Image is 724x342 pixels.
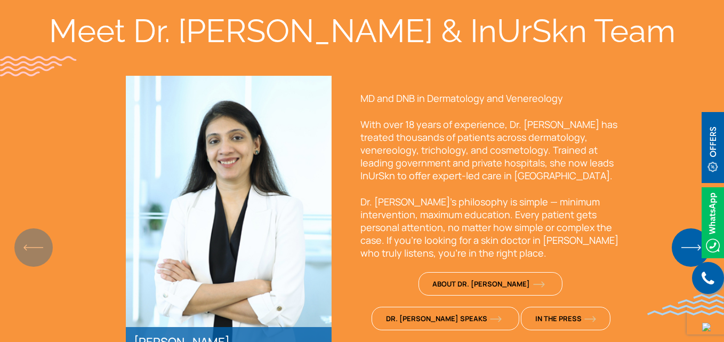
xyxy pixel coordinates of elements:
img: BlueNextArrow [672,228,710,267]
span: About Dr. [PERSON_NAME] [432,279,544,289]
p: With over 18 years of experience, Dr. [PERSON_NAME] has treated thousands of patients across derm... [360,118,622,182]
img: bluewave [647,294,724,315]
span: Dr. [PERSON_NAME] Speaks [386,314,502,323]
div: Next slide [683,236,698,259]
img: Whatsappicon [702,187,724,258]
a: About Dr. [PERSON_NAME]orange-arrow [418,272,562,296]
img: up-blue-arrow.svg [702,323,711,331]
a: Whatsappicon [702,216,724,227]
a: Dr. [PERSON_NAME] Speaksorange-arrow [372,307,519,330]
div: Meet Dr. [PERSON_NAME] & InUrSkn Team [21,12,703,50]
img: orange-arrow [533,281,544,288]
img: orange-arrow [490,316,502,322]
span: In The Press [535,314,596,323]
p: Dr. [PERSON_NAME]’s philosophy is simple — minimum intervention, maximum education. Every patient... [360,195,622,259]
p: MD and DNB in Dermatology and Venereology [360,92,622,105]
a: In The Pressorange-arrow [521,307,610,330]
img: orange-arrow [584,316,596,322]
img: offerBt [702,112,724,183]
